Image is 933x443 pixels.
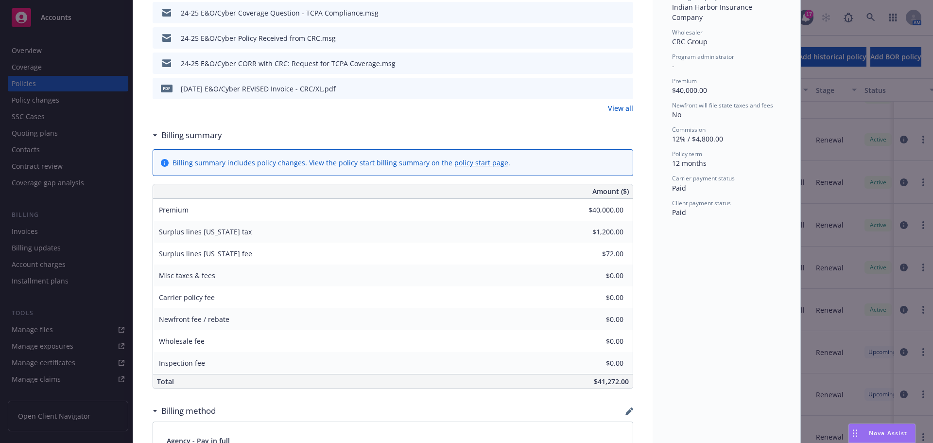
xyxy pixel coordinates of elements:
[159,271,215,280] span: Misc taxes & fees
[621,58,629,69] button: preview file
[181,33,336,43] div: 24-25 E&O/Cyber Policy Received from CRC.msg
[157,377,174,386] span: Total
[566,203,629,217] input: 0.00
[672,134,723,143] span: 12% / $4,800.00
[153,129,222,142] div: Billing summary
[672,86,707,95] span: $40,000.00
[159,227,252,236] span: Surplus lines [US_STATE] tax
[566,334,629,349] input: 0.00
[159,205,189,214] span: Premium
[605,8,613,18] button: download file
[672,183,686,193] span: Paid
[672,101,773,109] span: Newfront will file state taxes and fees
[566,356,629,371] input: 0.00
[159,358,205,368] span: Inspection fee
[605,33,613,43] button: download file
[621,8,629,18] button: preview file
[672,208,686,217] span: Paid
[672,61,674,71] span: -
[159,337,205,346] span: Wholesale fee
[159,315,229,324] span: Newfront fee / rebate
[848,424,916,443] button: Nova Assist
[869,429,907,437] span: Nova Assist
[594,377,629,386] span: $41,272.00
[608,103,633,113] a: View all
[161,129,222,142] h3: Billing summary
[621,33,629,43] button: preview file
[672,37,708,46] span: CRC Group
[181,8,379,18] div: 24-25 E&O/Cyber Coverage Question - TCPA Compliance.msg
[159,249,252,258] span: Surplus lines [US_STATE] fee
[592,186,629,196] span: Amount ($)
[161,405,216,417] h3: Billing method
[159,293,215,302] span: Carrier policy fee
[454,158,508,167] a: policy start page
[672,199,731,207] span: Client payment status
[621,84,629,94] button: preview file
[672,110,681,119] span: No
[181,58,396,69] div: 24-25 E&O/Cyber CORR with CRC: Request for TCPA Coverage.msg
[566,225,629,239] input: 0.00
[605,58,613,69] button: download file
[605,84,613,94] button: download file
[161,85,173,92] span: pdf
[849,424,861,443] div: Drag to move
[173,158,510,168] div: Billing summary includes policy changes. View the policy start billing summary on the .
[566,312,629,327] input: 0.00
[672,150,702,158] span: Policy term
[672,174,735,182] span: Carrier payment status
[153,405,216,417] div: Billing method
[672,159,707,168] span: 12 months
[566,268,629,283] input: 0.00
[672,77,697,85] span: Premium
[672,53,734,61] span: Program administrator
[672,125,706,134] span: Commission
[672,28,703,36] span: Wholesaler
[566,290,629,305] input: 0.00
[566,247,629,261] input: 0.00
[672,2,754,22] span: Indian Harbor Insurance Company
[181,84,336,94] div: [DATE] E&O/Cyber REVISED Invoice - CRC/XL.pdf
